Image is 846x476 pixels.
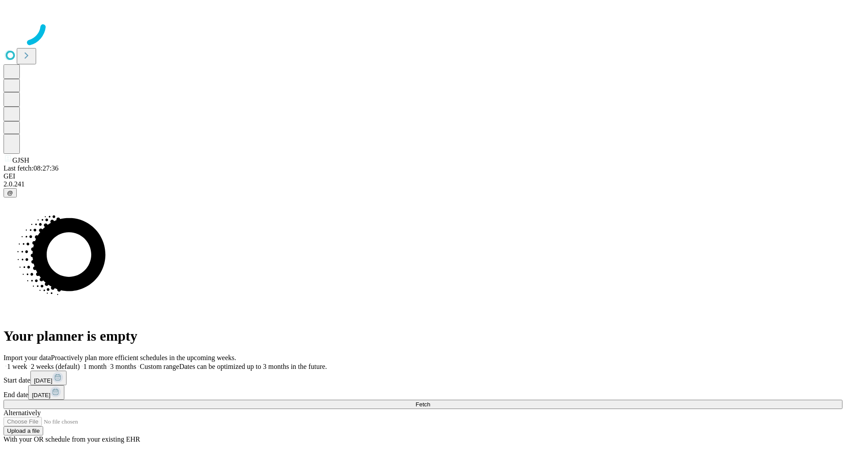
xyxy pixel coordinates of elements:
[30,371,67,385] button: [DATE]
[110,363,136,370] span: 3 months
[83,363,107,370] span: 1 month
[4,188,17,197] button: @
[4,164,59,172] span: Last fetch: 08:27:36
[7,363,27,370] span: 1 week
[4,172,842,180] div: GEI
[4,385,842,400] div: End date
[179,363,327,370] span: Dates can be optimized up to 3 months in the future.
[31,363,80,370] span: 2 weeks (default)
[4,180,842,188] div: 2.0.241
[34,377,52,384] span: [DATE]
[12,156,29,164] span: GJSH
[32,392,50,398] span: [DATE]
[4,435,140,443] span: With your OR schedule from your existing EHR
[4,426,43,435] button: Upload a file
[4,409,41,416] span: Alternatively
[416,401,430,408] span: Fetch
[4,400,842,409] button: Fetch
[4,371,842,385] div: Start date
[4,328,842,344] h1: Your planner is empty
[140,363,179,370] span: Custom range
[51,354,236,361] span: Proactively plan more efficient schedules in the upcoming weeks.
[7,190,13,196] span: @
[4,354,51,361] span: Import your data
[28,385,64,400] button: [DATE]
